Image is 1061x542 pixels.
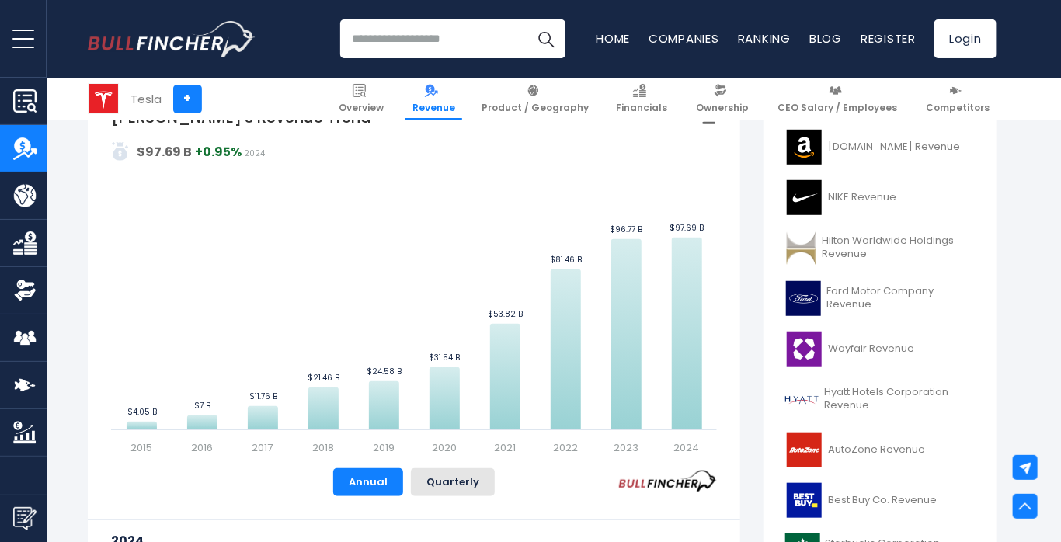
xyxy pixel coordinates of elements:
img: Ownership [13,279,37,302]
a: + [173,85,202,113]
a: Login [934,19,997,58]
a: Revenue [405,78,462,120]
img: TSLA logo [89,84,118,113]
img: NKE logo [784,180,823,215]
span: Ownership [696,102,749,114]
text: 2021 [494,440,516,455]
text: 2018 [312,440,334,455]
img: BBY logo [784,483,823,518]
img: Bullfincher logo [88,21,256,57]
text: $7 B [194,400,210,412]
svg: Tesla's Revenue Trend [111,106,717,456]
text: 2023 [614,440,638,455]
a: Hyatt Hotels Corporation Revenue [775,378,985,421]
span: Revenue [412,102,455,114]
a: Best Buy Co. Revenue [775,479,985,522]
a: Ranking [738,30,791,47]
text: 2019 [373,440,395,455]
button: Quarterly [411,468,495,496]
span: CEO Salary / Employees [777,102,897,114]
a: Wayfair Revenue [775,328,985,370]
img: addasd [111,142,130,161]
text: $96.77 B [611,224,643,235]
img: HLT logo [784,231,818,266]
a: AutoZone Revenue [775,429,985,471]
span: Competitors [926,102,990,114]
img: H logo [784,382,819,417]
a: Overview [332,78,391,120]
div: Tesla [130,90,162,108]
text: 2016 [191,440,213,455]
text: $21.46 B [308,372,339,384]
a: NIKE Revenue [775,176,985,219]
a: Product / Geography [475,78,597,120]
a: Blog [809,30,842,47]
a: Ownership [689,78,756,120]
text: $31.54 B [430,352,461,363]
text: $4.05 B [127,406,157,418]
img: F logo [784,281,822,316]
a: Ford Motor Company Revenue [775,277,985,320]
img: W logo [784,332,823,367]
img: AMZN logo [784,130,823,165]
text: $53.82 B [488,308,523,320]
a: Go to homepage [88,21,255,57]
text: 2022 [553,440,578,455]
a: Financials [609,78,674,120]
a: Home [596,30,630,47]
span: 2024 [244,148,265,159]
text: $11.76 B [249,391,277,402]
a: CEO Salary / Employees [771,78,904,120]
text: 2024 [674,440,700,455]
button: Search [527,19,565,58]
text: $97.69 B [670,222,704,234]
a: [DOMAIN_NAME] Revenue [775,126,985,169]
span: Financials [616,102,667,114]
a: Register [861,30,916,47]
a: Companies [649,30,719,47]
span: Overview [339,102,384,114]
a: Competitors [919,78,997,120]
text: 2017 [252,440,273,455]
img: AZO logo [784,433,823,467]
strong: +0.95% [195,143,242,161]
text: $24.58 B [367,366,402,377]
a: Hilton Worldwide Holdings Revenue [775,227,985,269]
strong: $97.69 B [137,143,193,161]
text: 2015 [130,440,152,455]
button: Annual [333,468,403,496]
text: $81.46 B [550,254,582,266]
span: Product / Geography [482,102,590,114]
text: 2020 [432,440,457,455]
